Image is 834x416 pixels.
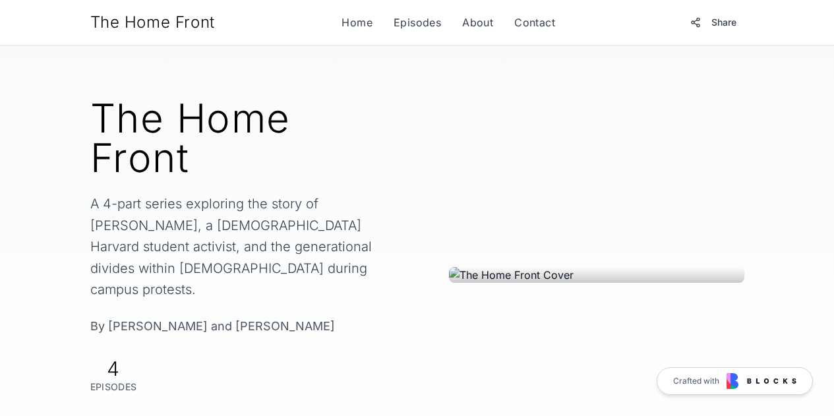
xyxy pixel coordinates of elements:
[394,15,441,30] a: Episodes
[727,373,796,389] img: Blocks
[514,15,555,30] a: Contact
[90,98,402,177] h1: The Home Front
[342,15,372,30] a: Home
[711,16,736,29] span: Share
[90,316,402,336] p: By [PERSON_NAME] and [PERSON_NAME]
[657,367,813,395] a: Crafted with
[673,376,719,386] span: Crafted with
[90,12,215,33] a: The Home Front
[90,380,137,394] div: Episodes
[90,193,402,301] p: A 4-part series exploring the story of [PERSON_NAME], a [DEMOGRAPHIC_DATA] Harvard student activi...
[90,357,137,380] div: 4
[682,11,744,34] button: Share
[462,15,493,30] a: About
